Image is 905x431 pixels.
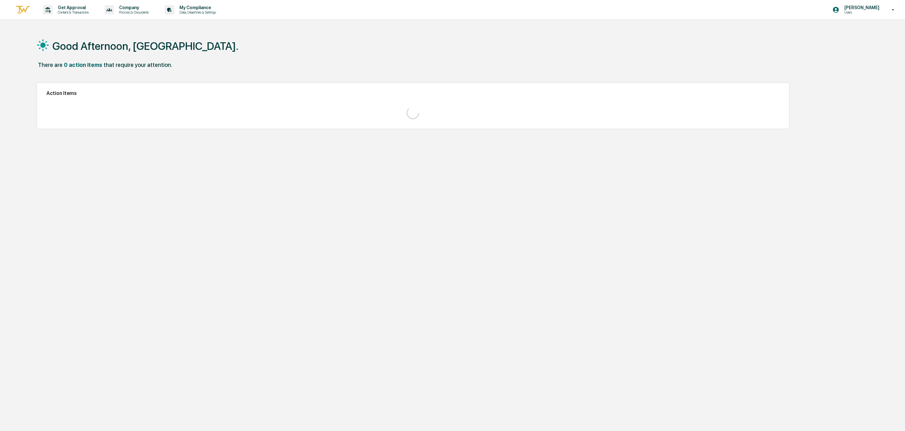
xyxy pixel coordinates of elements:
p: Get Approval [53,5,92,10]
p: My Compliance [174,5,219,10]
p: Data, Deadlines & Settings [174,10,219,15]
div: There are [38,62,63,68]
p: Policies & Documents [114,10,152,15]
div: that require your attention. [104,62,172,68]
p: Users [839,10,883,15]
p: Content & Transactions [53,10,92,15]
p: [PERSON_NAME] [839,5,883,10]
h1: Good Afternoon, [GEOGRAPHIC_DATA]. [52,40,238,52]
img: logo [15,5,30,15]
h2: Action Items [46,90,780,96]
div: 0 action items [64,62,102,68]
p: Company [114,5,152,10]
